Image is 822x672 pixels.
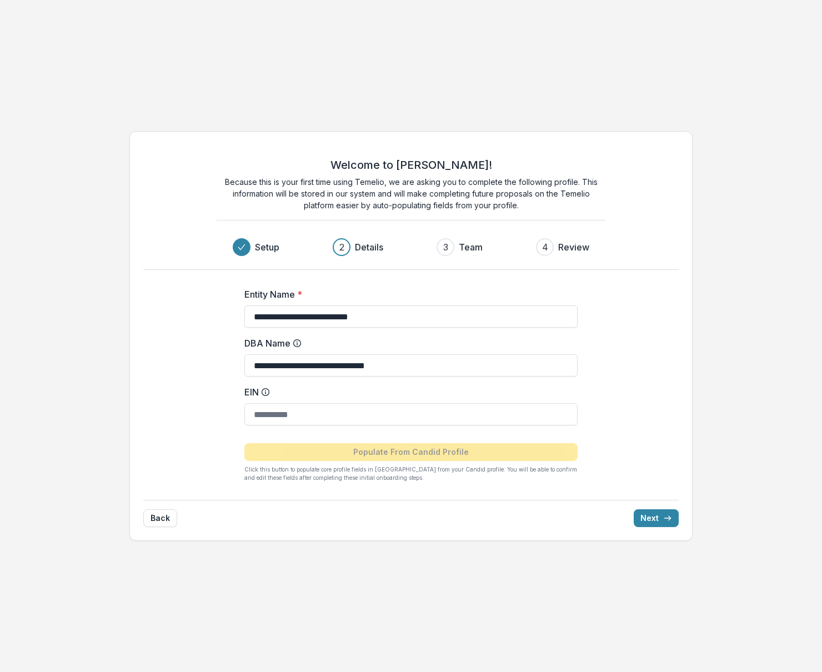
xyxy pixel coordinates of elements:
h2: Welcome to [PERSON_NAME]! [330,158,492,172]
label: Entity Name [244,288,571,301]
p: Click this button to populate core profile fields in [GEOGRAPHIC_DATA] from your Candid profile. ... [244,465,578,482]
div: 3 [443,240,448,254]
div: 2 [339,240,344,254]
div: Progress [233,238,589,256]
h3: Team [459,240,483,254]
button: Next [634,509,679,527]
h3: Details [355,240,383,254]
label: DBA Name [244,337,571,350]
h3: Setup [255,240,279,254]
button: Populate From Candid Profile [244,443,578,461]
p: Because this is your first time using Temelio, we are asking you to complete the following profil... [217,176,605,211]
h3: Review [558,240,589,254]
div: 4 [542,240,548,254]
label: EIN [244,385,571,399]
button: Back [143,509,177,527]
